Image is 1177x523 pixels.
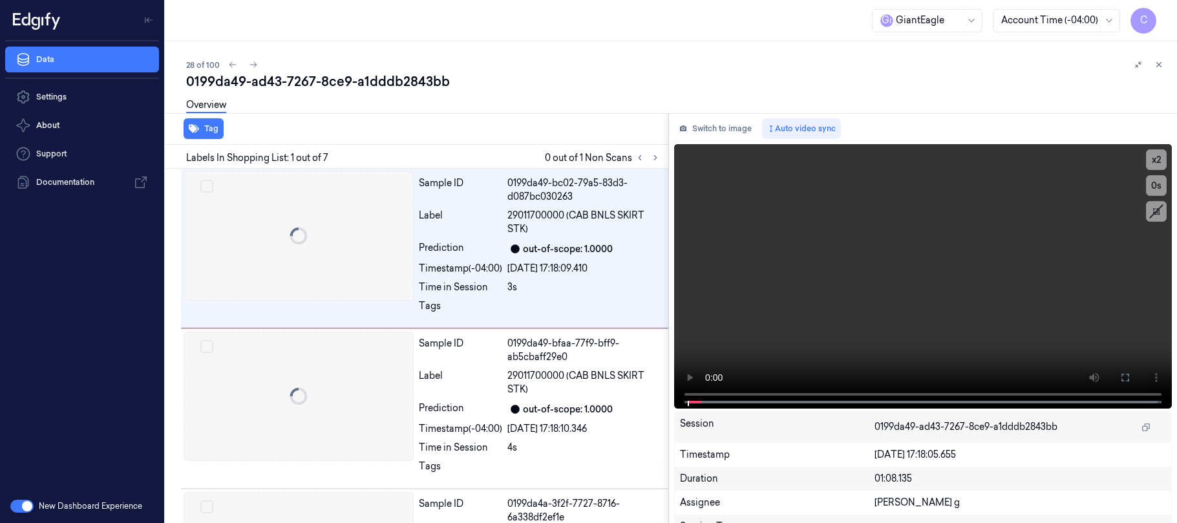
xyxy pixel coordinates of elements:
button: x2 [1146,149,1167,170]
div: Time in Session [419,441,502,454]
div: 4s [507,441,661,454]
div: 0199da49-bc02-79a5-83d3-d087bc030263 [507,176,661,204]
div: Prediction [419,241,502,257]
button: Tag [184,118,224,139]
button: Switch to image [674,118,757,139]
a: Documentation [5,169,159,195]
a: Data [5,47,159,72]
div: Sample ID [419,176,502,204]
div: Session [680,417,875,438]
div: 01:08.135 [875,472,1166,486]
button: Auto video sync [762,118,841,139]
button: Toggle Navigation [138,10,159,30]
div: out-of-scope: 1.0000 [523,403,613,416]
span: 28 of 100 [186,59,220,70]
div: Assignee [680,496,875,509]
div: Timestamp (-04:00) [419,422,502,436]
div: Timestamp [680,448,875,462]
div: Tags [419,299,502,320]
div: 0199da49-ad43-7267-8ce9-a1dddb2843bb [186,72,1167,91]
span: Labels In Shopping List: 1 out of 7 [186,151,328,165]
a: Support [5,141,159,167]
div: [PERSON_NAME] g [875,496,1166,509]
div: Prediction [419,401,502,417]
a: Overview [186,98,226,113]
div: Label [419,209,502,236]
button: About [5,112,159,138]
a: Settings [5,84,159,110]
span: 0 out of 1 Non Scans [545,150,663,165]
button: 0s [1146,175,1167,196]
span: G i [880,14,893,27]
div: 0199da49-bfaa-77f9-bff9-ab5cbaff29e0 [507,337,661,364]
span: 29011700000 (CAB BNLS SKIRT STK) [507,369,661,396]
div: Duration [680,472,875,486]
div: Time in Session [419,281,502,294]
div: Label [419,369,502,396]
div: Sample ID [419,337,502,364]
div: [DATE] 17:18:09.410 [507,262,661,275]
div: [DATE] 17:18:10.346 [507,422,661,436]
button: Select row [200,180,213,193]
button: Select row [200,340,213,353]
div: 3s [507,281,661,294]
div: Tags [419,460,502,480]
div: out-of-scope: 1.0000 [523,242,613,256]
span: 0199da49-ad43-7267-8ce9-a1dddb2843bb [875,420,1057,434]
span: 29011700000 (CAB BNLS SKIRT STK) [507,209,661,236]
button: Select row [200,500,213,513]
button: C [1130,8,1156,34]
div: Timestamp (-04:00) [419,262,502,275]
div: [DATE] 17:18:05.655 [875,448,1166,462]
